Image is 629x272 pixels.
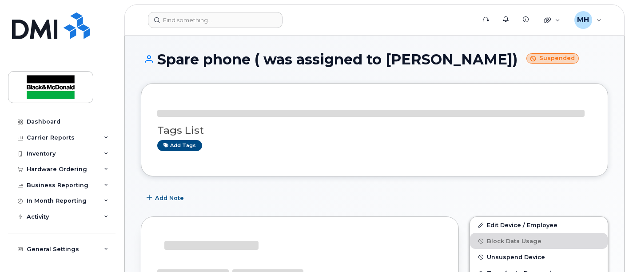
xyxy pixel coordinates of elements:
[155,194,184,202] span: Add Note
[157,140,202,151] a: Add tags
[526,53,579,64] small: Suspended
[157,125,592,136] h3: Tags List
[470,217,608,233] a: Edit Device / Employee
[487,254,545,260] span: Unsuspend Device
[141,190,191,206] button: Add Note
[470,249,608,265] button: Unsuspend Device
[141,52,608,67] h1: Spare phone ( was assigned to [PERSON_NAME])
[470,233,608,249] button: Block Data Usage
